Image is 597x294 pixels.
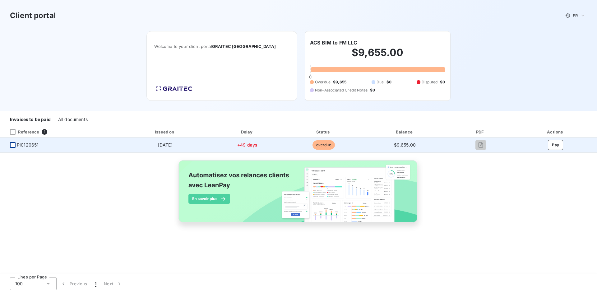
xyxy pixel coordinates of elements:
span: overdue [312,140,335,150]
span: $0 [440,79,445,85]
div: Balance [364,129,446,135]
div: Invoices to be paid [10,113,51,126]
span: 0 [309,74,312,79]
button: Previous [57,277,91,290]
span: Overdue [315,79,331,85]
span: [DATE] [158,142,173,147]
span: $0 [370,87,375,93]
span: FR [573,13,578,18]
span: PI0120651 [17,142,39,148]
div: PDF [448,129,513,135]
img: Company logo [154,84,194,93]
span: $9,655.00 [394,142,416,147]
button: Pay [548,140,563,150]
div: All documents [58,113,88,126]
div: Status [286,129,361,135]
span: Non-Associated Credit Notes [315,87,368,93]
div: Actions [516,129,596,135]
span: $9,655 [333,79,346,85]
span: Disputed [422,79,437,85]
h6: ACS BIM to FM LLC [310,39,358,46]
span: $0 [386,79,391,85]
button: 1 [91,277,100,290]
span: +49 days [237,142,257,147]
span: 1 [95,281,96,287]
button: Next [100,277,126,290]
span: Due [377,79,384,85]
h3: Client portal [10,10,56,21]
div: Reference [5,129,39,135]
div: Issued on [122,129,209,135]
span: GRAITEC [GEOGRAPHIC_DATA] [212,44,276,49]
span: 100 [15,281,23,287]
span: Welcome to your client portal [154,44,289,49]
span: 1 [42,129,47,135]
h2: $9,655.00 [310,46,445,65]
img: banner [173,156,424,233]
div: Delay [211,129,284,135]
